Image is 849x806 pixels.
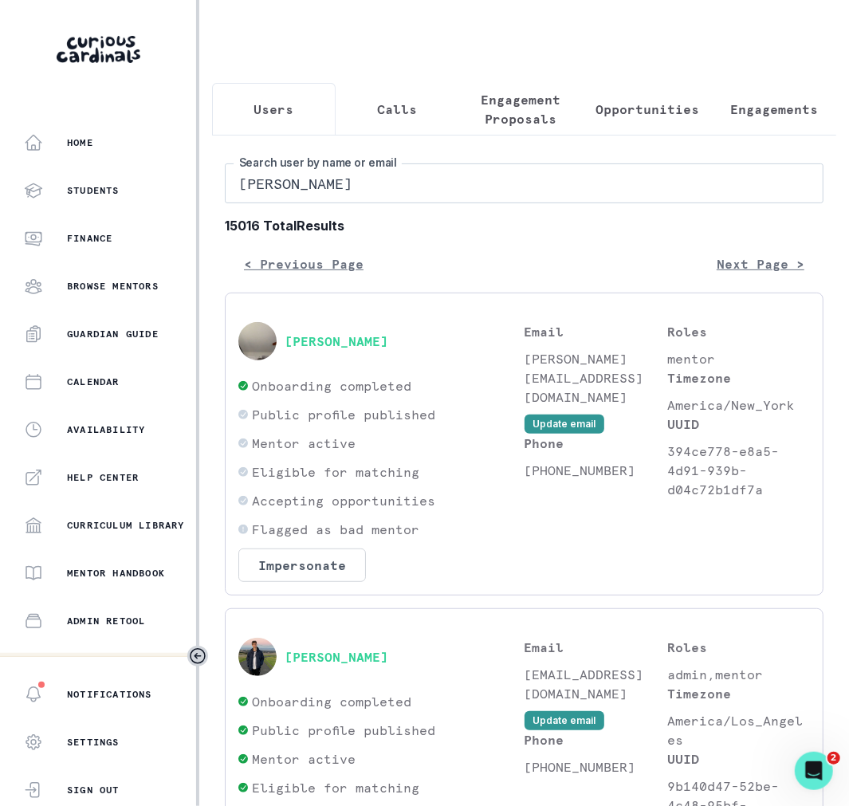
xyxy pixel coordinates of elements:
[525,730,667,749] p: Phone
[667,368,810,387] p: Timezone
[238,548,366,582] button: Impersonate
[67,280,159,293] p: Browse Mentors
[667,684,810,703] p: Timezone
[667,638,810,657] p: Roles
[67,688,152,701] p: Notifications
[377,100,417,119] p: Calls
[525,638,667,657] p: Email
[731,100,819,119] p: Engagements
[67,136,93,149] p: Home
[225,248,383,280] button: < Previous Page
[667,711,810,749] p: America/Los_Angeles
[667,322,810,341] p: Roles
[67,567,165,580] p: Mentor Handbook
[595,100,699,119] p: Opportunities
[473,90,569,128] p: Engagement Proposals
[254,100,293,119] p: Users
[67,519,185,532] p: Curriculum Library
[252,376,411,395] p: Onboarding completed
[252,692,411,711] p: Onboarding completed
[187,646,208,666] button: Toggle sidebar
[667,442,810,499] p: 394ce778-e8a5-4d91-939b-d04c72b1df7a
[67,232,112,245] p: Finance
[525,434,667,453] p: Phone
[667,749,810,769] p: UUID
[67,736,120,749] p: Settings
[57,36,140,63] img: Curious Cardinals Logo
[252,721,435,740] p: Public profile published
[67,784,120,796] p: Sign Out
[252,749,356,769] p: Mentor active
[827,752,840,765] span: 2
[252,520,419,539] p: Flagged as bad mentor
[285,649,388,665] button: [PERSON_NAME]
[525,665,667,703] p: [EMAIL_ADDRESS][DOMAIN_NAME]
[525,461,667,480] p: [PHONE_NUMBER]
[252,405,435,424] p: Public profile published
[67,184,120,197] p: Students
[525,322,667,341] p: Email
[667,395,810,415] p: America/New_York
[525,757,667,777] p: [PHONE_NUMBER]
[667,415,810,434] p: UUID
[795,752,833,790] iframe: Intercom live chat
[252,778,419,797] p: Eligible for matching
[67,423,145,436] p: Availability
[252,434,356,453] p: Mentor active
[667,665,810,684] p: admin,mentor
[225,216,823,235] b: 15016 Total Results
[285,333,388,349] button: [PERSON_NAME]
[525,711,604,730] button: Update email
[667,349,810,368] p: mentor
[67,615,145,627] p: Admin Retool
[67,471,139,484] p: Help Center
[525,349,667,407] p: [PERSON_NAME][EMAIL_ADDRESS][DOMAIN_NAME]
[67,375,120,388] p: Calendar
[525,415,604,434] button: Update email
[252,462,419,482] p: Eligible for matching
[67,328,159,340] p: Guardian Guide
[698,248,823,280] button: Next Page >
[252,491,435,510] p: Accepting opportunities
